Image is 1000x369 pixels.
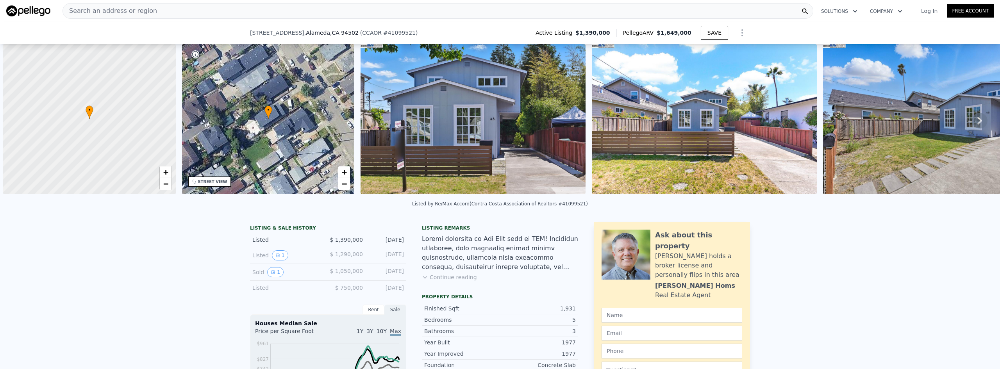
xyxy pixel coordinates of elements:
[592,44,817,194] img: Sale: 165929315 Parcel: 34262365
[163,167,168,177] span: +
[864,4,909,18] button: Company
[536,29,575,37] span: Active Listing
[357,328,363,334] span: 1Y
[366,328,373,334] span: 3Y
[500,305,576,312] div: 1,931
[424,350,500,358] div: Year Improved
[257,357,269,362] tspan: $827
[342,167,347,177] span: +
[255,319,401,327] div: Houses Median Sale
[362,30,382,36] span: CCAOR
[252,236,322,244] div: Listed
[198,179,227,185] div: STREET VIEW
[6,5,50,16] img: Pellego
[655,291,711,300] div: Real Estate Agent
[369,236,404,244] div: [DATE]
[252,284,322,292] div: Listed
[424,327,500,335] div: Bathrooms
[250,225,406,233] div: LISTING & SALE HISTORY
[267,267,284,277] button: View historical data
[912,7,947,15] a: Log In
[361,44,586,194] img: Sale: 165929315 Parcel: 34262365
[815,4,864,18] button: Solutions
[257,341,269,346] tspan: $961
[412,201,588,207] div: Listed by Re/Max Accord (Contra Costa Association of Realtors #41099521)
[330,268,363,274] span: $ 1,050,000
[338,178,350,190] a: Zoom out
[369,267,404,277] div: [DATE]
[330,30,359,36] span: , CA 94502
[424,361,500,369] div: Foundation
[250,29,304,37] span: [STREET_ADDRESS]
[160,166,171,178] a: Zoom in
[264,105,272,119] div: •
[330,251,363,257] span: $ 1,290,000
[342,179,347,189] span: −
[255,327,328,340] div: Price per Square Foot
[369,284,404,292] div: [DATE]
[602,308,742,323] input: Name
[160,178,171,190] a: Zoom out
[163,179,168,189] span: −
[500,316,576,324] div: 5
[338,166,350,178] a: Zoom in
[390,328,401,336] span: Max
[655,281,735,291] div: [PERSON_NAME] Homs
[623,29,657,37] span: Pellego ARV
[500,350,576,358] div: 1977
[655,251,742,280] div: [PERSON_NAME] holds a broker license and personally flips in this area
[500,339,576,346] div: 1977
[422,294,578,300] div: Property details
[500,361,576,369] div: Concrete Slab
[304,29,359,37] span: , Alameda
[657,30,691,36] span: $1,649,000
[602,326,742,340] input: Email
[500,327,576,335] div: 3
[422,273,477,281] button: Continue reading
[424,339,500,346] div: Year Built
[602,344,742,358] input: Phone
[369,250,404,260] div: [DATE]
[252,250,322,260] div: Listed
[63,6,157,16] span: Search an address or region
[424,316,500,324] div: Bedrooms
[362,305,384,315] div: Rent
[422,234,578,272] div: Loremi dolorsita co Adi Elit sedd ei TEM! Incididun utlaboree, dolo magnaaliq enimad minimv quisn...
[422,225,578,231] div: Listing remarks
[264,107,272,114] span: •
[360,29,418,37] div: ( )
[701,26,728,40] button: SAVE
[575,29,610,37] span: $1,390,000
[272,250,288,260] button: View historical data
[86,105,93,119] div: •
[734,25,750,41] button: Show Options
[330,237,363,243] span: $ 1,390,000
[655,230,742,251] div: Ask about this property
[383,30,416,36] span: # 41099521
[335,285,363,291] span: $ 750,000
[86,107,93,114] span: •
[947,4,994,18] a: Free Account
[424,305,500,312] div: Finished Sqft
[377,328,387,334] span: 10Y
[252,267,322,277] div: Sold
[384,305,406,315] div: Sale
